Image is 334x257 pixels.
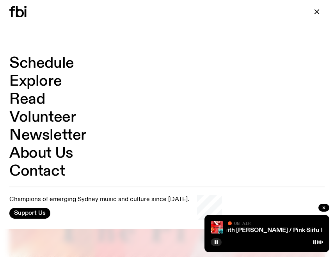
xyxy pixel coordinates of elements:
[9,56,74,71] a: Schedule
[9,110,76,125] a: Volunteer
[14,210,46,217] span: Support Us
[234,221,250,226] span: On Air
[9,128,86,143] a: Newsletter
[9,164,65,179] a: Contact
[9,92,45,107] a: Read
[9,146,73,161] a: About Us
[9,74,62,89] a: Explore
[9,208,50,219] button: Support Us
[9,196,189,204] p: Champions of emerging Sydney music and culture since [DATE].
[211,221,223,234] img: The cover image for this episode of The Playlist, featuring the title of the show as well as the ...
